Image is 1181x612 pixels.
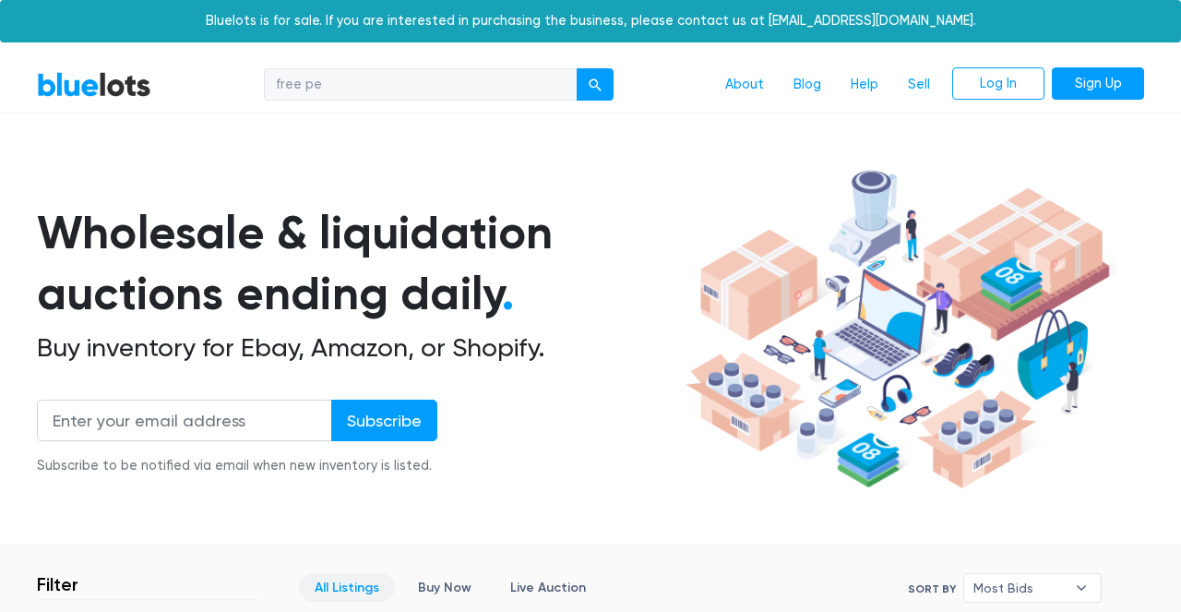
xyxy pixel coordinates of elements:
a: Log In [952,67,1044,101]
a: Blog [779,67,836,102]
h3: Filter [37,573,78,595]
span: . [502,266,514,321]
img: hero-ee84e7d0318cb26816c560f6b4441b76977f77a177738b4e94f68c95b2b83dbb.png [679,162,1116,498]
input: Enter your email address [37,400,332,441]
label: Sort By [908,581,956,597]
input: Subscribe [331,400,437,441]
a: All Listings [299,573,395,602]
a: Buy Now [402,573,487,602]
div: Subscribe to be notified via email when new inventory is listed. [37,456,437,476]
a: About [710,67,779,102]
a: Sell [893,67,945,102]
input: Search for inventory [264,68,578,102]
span: Most Bids [973,574,1066,602]
a: Help [836,67,893,102]
h1: Wholesale & liquidation auctions ending daily [37,202,679,325]
a: Live Auction [495,573,602,602]
b: ▾ [1062,574,1101,602]
h2: Buy inventory for Ebay, Amazon, or Shopify. [37,332,679,364]
a: Sign Up [1052,67,1144,101]
a: BlueLots [37,71,151,98]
